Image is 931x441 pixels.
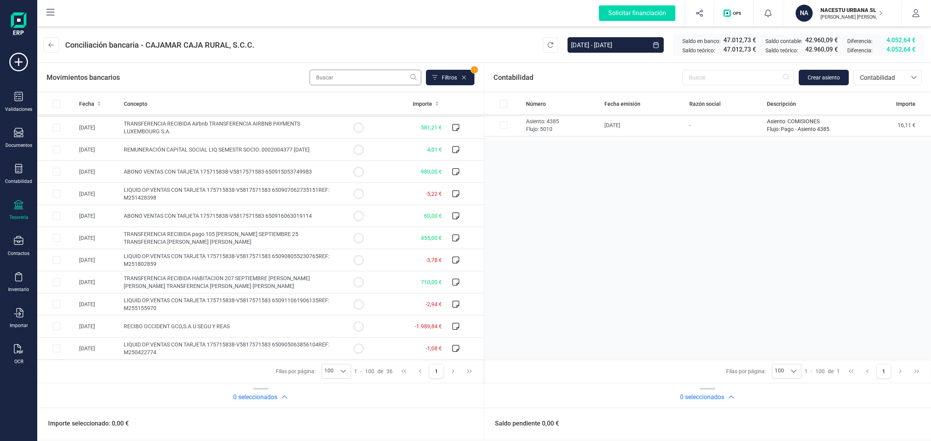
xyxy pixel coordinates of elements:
[9,214,28,220] div: Tesorería
[76,293,121,315] td: [DATE]
[124,121,300,134] span: TRANSFERENCIA RECIBIDA Airbnb TRANSFERENCIA AIRBNB PAYMENTS LUXEMBOURG S.A.
[429,364,444,379] button: Page 1
[426,345,442,351] span: -1,08 €
[893,364,908,379] button: Next Page
[886,45,915,54] span: 4.052,64 €
[808,74,840,81] span: Crear asiento
[853,114,931,136] td: 16,11 €
[276,364,351,379] div: Filas por página:
[486,419,559,428] span: Saldo pendiente 0,00 €
[76,161,121,183] td: [DATE]
[765,37,802,45] span: Saldo contable:
[828,367,834,375] span: de
[124,169,312,175] span: ABONO VENTAS CON TARJETA 175715838-V5817571583 650915053749983
[526,125,598,133] p: Flujo: 5010
[896,100,915,108] span: Importe
[76,139,121,161] td: [DATE]
[11,12,26,37] img: Logo Finanedi
[53,168,61,176] div: Row Selected b3f77a95-a258-4da3-a918-c66aa1c0d098
[124,297,329,311] span: LIQUID.OP.VENTAS CON TARJETA 175715838-V5817571583 650911061906135REF: M255155970
[421,124,442,131] span: 581,21 €
[682,70,794,85] input: Buscar
[53,256,61,264] div: Row Selected 6e1f7dcd-27a5-4f9c-bf48-ddb4e6b331e4
[415,323,442,329] span: -1.989,84 €
[723,36,756,45] span: 47.012,73 €
[815,367,825,375] span: 100
[604,100,640,108] span: Fecha emisión
[765,47,798,54] span: Saldo teórico:
[427,146,442,153] span: 4,01 €
[354,367,357,375] span: 1
[233,393,277,402] h2: 0 seleccionados
[599,5,675,21] div: Solicitar financiación
[426,70,474,85] button: Filtros
[124,275,310,289] span: TRANSFERENCIA RECIBIDA HABITACION 207 SEPTIEMBRE [PERSON_NAME] [PERSON_NAME] TRANSFERENCIA [PERSO...
[5,106,32,112] div: Validaciones
[10,322,28,329] div: Importar
[648,37,664,53] button: Choose Date
[124,231,298,245] span: TRANSFERENCIA RECIBIDA pago 105 [PERSON_NAME] SEPTIEMBRE 25 TRANSFERENCIA [PERSON_NAME] [PERSON_N...
[14,358,23,365] div: OCR
[76,227,121,249] td: [DATE]
[767,125,850,133] p: Flujo: Pago - Asiento 4385.
[377,367,383,375] span: de
[799,70,849,85] button: Crear asiento
[124,100,147,108] span: Concepto
[680,393,724,402] h2: 0 seleccionados
[53,146,61,153] div: Row Selected 5a67265f-8216-4f9a-a0a0-b80eed792f02
[396,364,411,379] button: First Page
[79,100,94,108] span: Fecha
[462,364,477,379] button: Last Page
[719,1,749,26] button: Logo de OPS
[413,100,432,108] span: Importe
[53,322,61,330] div: Row Selected 8db232b2-7244-4697-9aca-f5d8ede2031c
[421,169,442,175] span: 980,00 €
[5,178,32,184] div: Contabilidad
[53,300,61,308] div: Row Selected c7f88101-2fb6-4fe1-a405-e3c588725b30
[124,253,329,267] span: LIQUID.OP.VENTAS CON TARJETA 175715838-V5817571583 650908055230765REF: M251802859
[76,183,121,205] td: [DATE]
[76,249,121,271] td: [DATE]
[820,6,883,14] p: NACESTU URBANA SL
[805,367,808,375] span: 1
[682,37,720,45] span: Saldo en banco:
[805,45,838,54] span: 42.960,09 €
[124,146,310,153] span: REMUNERACIÓN CAPITAL SOCIAL LIQ SEMESTR SOCIO: 0002004377 [DATE]
[723,45,756,54] span: 47.012,73 €
[493,72,533,83] span: Contabilidad
[124,187,329,201] span: LIQUID.OP.VENTAS CON TARJETA 175715838-V5817571583 650907062735151REF: M251428398
[857,73,903,83] span: Contabilidad
[909,364,924,379] button: Last Page
[76,315,121,338] td: [DATE]
[767,100,796,108] span: Descripción
[446,364,460,379] button: Next Page
[76,205,121,227] td: [DATE]
[805,367,840,375] div: -
[500,100,507,108] div: All items unselected
[53,100,61,108] div: All items unselected
[8,286,29,293] div: Inventario
[53,190,61,198] div: Row Selected 1139c868-f75b-4d9f-9921-d4278037d7c4
[8,250,29,257] div: Contactos
[413,364,427,379] button: Previous Page
[772,364,786,378] span: 100
[53,278,61,286] div: Row Selected 0141106a-8170-46c0-8605-de0be5462650
[689,100,721,108] span: Razón social
[820,14,883,20] p: [PERSON_NAME] [PERSON_NAME]
[124,341,329,355] span: LIQUID.OP.VENTAS CON TARJETA 175715838-V5817571583 650905063856104REF: M250422774
[876,364,891,379] button: Page 1
[426,257,442,263] span: -3,78 €
[860,364,875,379] button: Previous Page
[601,114,686,136] td: [DATE]
[471,66,478,73] span: 1
[526,117,598,125] p: Asiento: 4385
[726,364,801,379] div: Filas por página:
[805,36,838,45] span: 42.960,09 €
[76,271,121,293] td: [DATE]
[5,142,32,148] div: Documentos
[53,212,61,220] div: Row Selected b4f64b20-e80f-406d-a0b6-d8b235ba89f0
[310,70,421,85] input: Buscar
[386,367,393,375] span: 36
[500,121,507,129] div: Row Selected daaff29f-3f94-4e71-b07d-61c98c60d18c
[686,114,764,136] td: -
